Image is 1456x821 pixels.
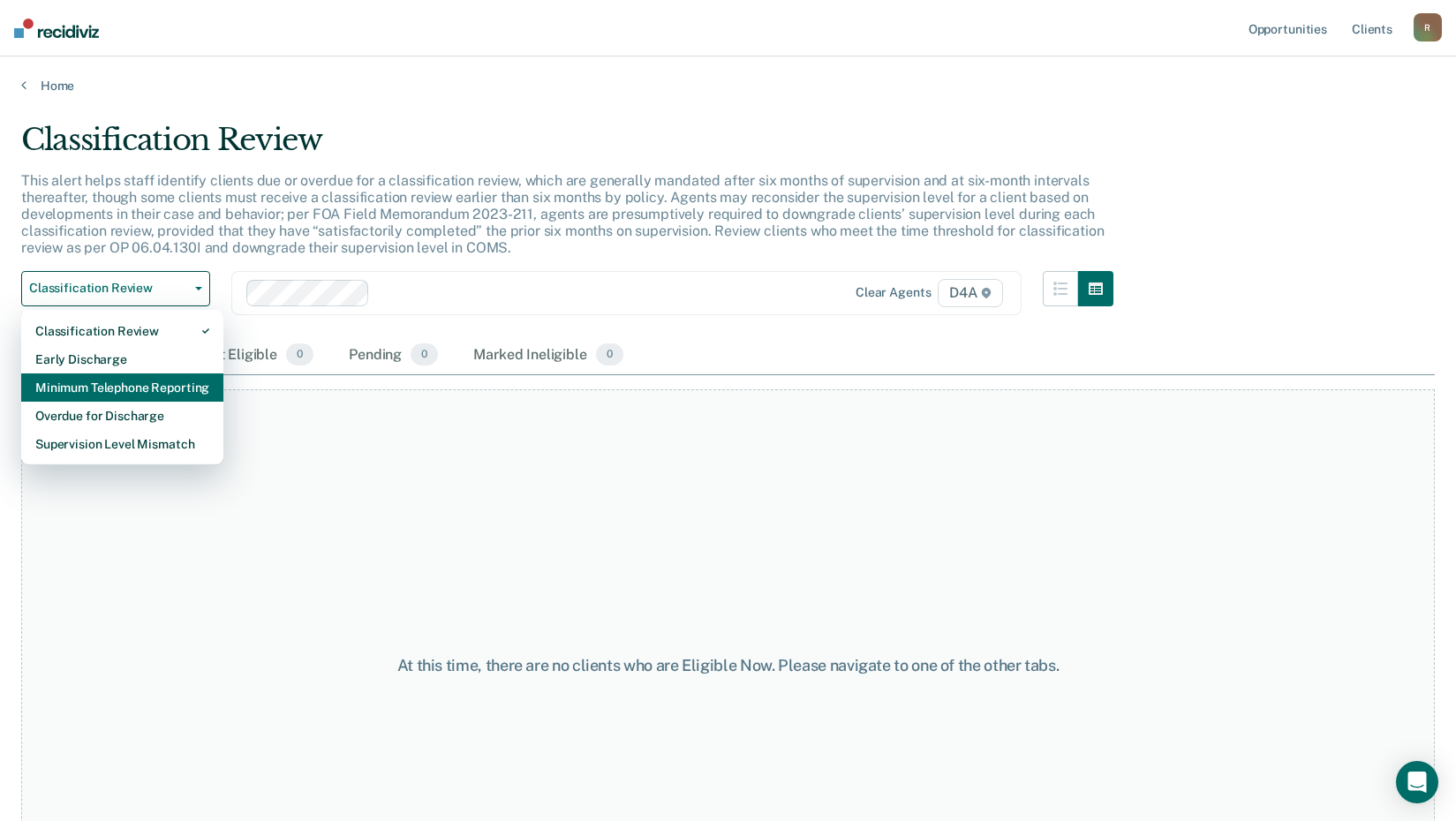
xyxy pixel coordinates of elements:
[470,336,627,375] div: Marked Ineligible0
[21,122,1113,172] div: Classification Review
[35,402,209,430] div: Overdue for Discharge
[411,343,438,366] span: 0
[35,373,209,402] div: Minimum Telephone Reporting
[21,172,1104,257] p: This alert helps staff identify clients due or overdue for a classification review, which are gen...
[375,656,1082,675] div: At this time, there are no clients who are Eligible Now. Please navigate to one of the other tabs.
[286,343,313,366] span: 0
[856,285,931,300] div: Clear agents
[938,279,1002,307] span: D4A
[345,336,441,375] div: Pending0
[35,345,209,373] div: Early Discharge
[21,271,210,306] button: Classification Review
[1414,13,1442,41] button: R
[175,336,317,375] div: Almost Eligible0
[1396,761,1438,803] div: Open Intercom Messenger
[14,19,99,38] img: Recidiviz
[596,343,623,366] span: 0
[21,78,1435,94] a: Home
[35,317,209,345] div: Classification Review
[35,430,209,458] div: Supervision Level Mismatch
[29,281,188,296] span: Classification Review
